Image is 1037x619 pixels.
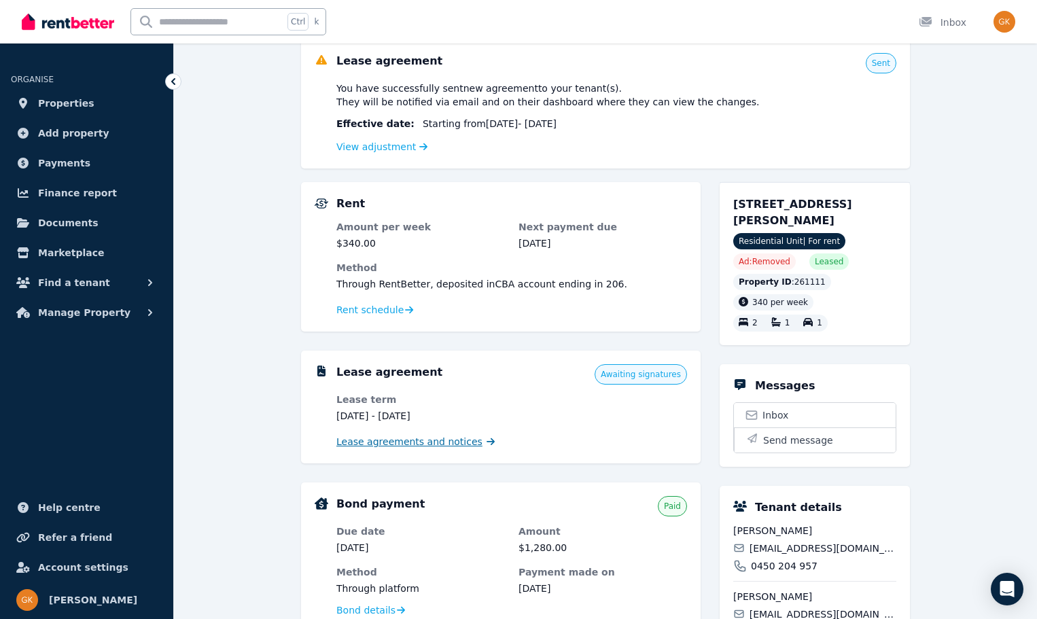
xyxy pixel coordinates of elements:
span: Bond details [336,603,396,617]
span: Through RentBetter , deposited in CBA account ending in 206 . [336,279,627,289]
span: 2 [752,319,758,328]
dt: Method [336,261,687,275]
dd: $340.00 [336,236,505,250]
h5: Lease agreement [336,53,442,69]
span: 0450 204 957 [751,559,818,573]
a: View adjustment [336,141,427,152]
span: Paid [664,501,681,512]
dd: [DATE] [336,541,505,554]
span: Add property [38,125,109,141]
a: Inbox [734,403,896,427]
a: Marketplace [11,239,162,266]
img: Glenn Kenneally [16,589,38,611]
div: Open Intercom Messenger [991,573,1023,605]
button: Send message [734,427,896,453]
h5: Rent [336,196,365,212]
span: Effective date : [336,117,415,130]
button: Manage Property [11,299,162,326]
span: Awaiting signatures [601,369,681,380]
h5: Bond payment [336,496,425,512]
span: Ctrl [287,13,309,31]
dt: Amount [518,525,687,538]
span: 1 [785,319,790,328]
div: : 261111 [733,274,831,290]
dd: [DATE] [518,236,687,250]
span: Find a tenant [38,275,110,291]
span: Account settings [38,559,128,576]
span: Property ID [739,277,792,287]
span: [PERSON_NAME] [49,592,137,608]
dt: Amount per week [336,220,505,234]
span: [STREET_ADDRESS][PERSON_NAME] [733,198,852,227]
span: Starting from [DATE] - [DATE] [423,117,557,130]
a: Help centre [11,494,162,521]
h5: Lease agreement [336,364,442,381]
button: Find a tenant [11,269,162,296]
img: Rental Payments [315,198,328,209]
a: Account settings [11,554,162,581]
span: Leased [815,256,843,267]
a: Properties [11,90,162,117]
span: Marketplace [38,245,104,261]
span: Manage Property [38,304,130,321]
dt: Due date [336,525,505,538]
span: 340 per week [752,298,808,307]
span: Ad: Removed [739,256,790,267]
a: Bond details [336,603,405,617]
dt: Payment made on [518,565,687,579]
span: 1 [817,319,822,328]
span: Sent [872,58,890,69]
span: [PERSON_NAME] [733,590,896,603]
span: Rent schedule [336,303,404,317]
dt: Next payment due [518,220,687,234]
div: Inbox [919,16,966,29]
a: Documents [11,209,162,236]
span: Residential Unit | For rent [733,233,845,249]
a: Payments [11,149,162,177]
a: Rent schedule [336,303,414,317]
dt: Lease term [336,393,505,406]
span: Help centre [38,499,101,516]
span: ORGANISE [11,75,54,84]
dd: Through platform [336,582,505,595]
span: Payments [38,155,90,171]
dt: Method [336,565,505,579]
img: Glenn Kenneally [994,11,1015,33]
span: Properties [38,95,94,111]
a: Lease agreements and notices [336,435,495,448]
span: [PERSON_NAME] [733,524,896,537]
img: Bond Details [315,497,328,510]
span: Send message [763,434,833,447]
a: Refer a friend [11,524,162,551]
h5: Tenant details [755,499,842,516]
img: RentBetter [22,12,114,32]
dd: [DATE] [518,582,687,595]
dd: [DATE] - [DATE] [336,409,505,423]
h5: Messages [755,378,815,394]
dd: $1,280.00 [518,541,687,554]
span: You have successfully sent new agreement to your tenant(s) . They will be notified via email and ... [336,82,760,109]
a: Add property [11,120,162,147]
span: Documents [38,215,99,231]
a: Finance report [11,179,162,207]
span: [EMAIL_ADDRESS][DOMAIN_NAME] [750,542,896,555]
span: Inbox [762,408,788,422]
span: Lease agreements and notices [336,435,482,448]
span: k [314,16,319,27]
span: Refer a friend [38,529,112,546]
span: Finance report [38,185,117,201]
